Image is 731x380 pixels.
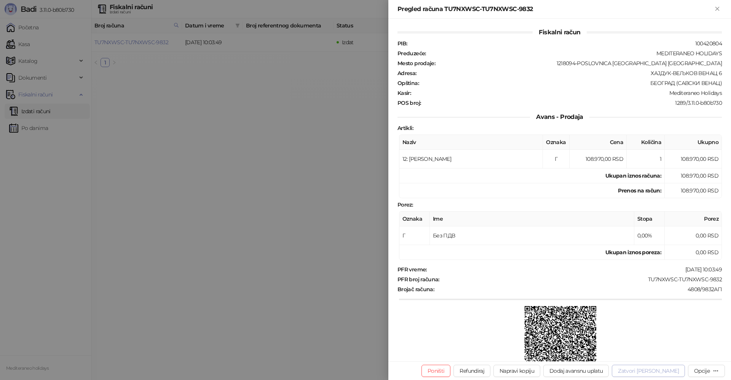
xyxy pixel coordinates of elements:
[397,80,419,87] strong: Opština :
[530,113,589,120] span: Avans - Prodaja
[397,60,435,67] strong: Mesto prodaje :
[430,226,634,245] td: Без ПДВ
[543,135,570,150] th: Oznaka
[713,5,722,14] button: Zatvori
[427,50,723,57] div: MEDITERANEO HOLIDAYS
[612,365,685,377] button: Zatvori [PERSON_NAME]
[428,266,723,273] div: [DATE] 10:03:49
[493,365,540,377] button: Napravi kopiju
[634,226,665,245] td: 0,00%
[665,150,722,168] td: 108.970,00 RSD
[453,365,490,377] button: Refundiraj
[397,90,411,96] strong: Kasir :
[618,187,661,194] strong: Prenos na račun :
[397,70,417,77] strong: Adresa :
[436,60,723,67] div: 1218094-POSLOVNICA [GEOGRAPHIC_DATA] [GEOGRAPHIC_DATA]
[694,367,710,374] div: Opcije
[665,245,722,260] td: 0,00 RSD
[408,40,723,47] div: 100420804
[665,168,722,183] td: 108.970,00 RSD
[397,50,426,57] strong: Preduzeće :
[627,135,665,150] th: Količina
[397,99,421,106] strong: POS broj :
[533,29,586,36] span: Fiskalni račun
[688,365,725,377] button: Opcije
[421,365,451,377] button: Poništi
[605,172,661,179] strong: Ukupan iznos računa :
[430,212,634,226] th: Ime
[397,276,439,283] strong: PFR broj računa :
[397,201,413,208] strong: Porez :
[543,365,609,377] button: Dodaj avansnu uplatu
[627,150,665,168] td: 1
[397,5,713,14] div: Pregled računa TU7NXWSC-TU7NXWSC-9832
[420,80,723,87] div: БЕОГРАД (САВСКИ ВЕНАЦ)
[399,226,430,245] td: Г
[421,99,723,106] div: 1289/3.11.0-b80b730
[397,40,407,47] strong: PIB :
[500,367,534,374] span: Napravi kopiju
[399,212,430,226] th: Oznaka
[605,249,661,256] strong: Ukupan iznos poreza:
[399,150,543,168] td: 12: [PERSON_NAME]
[412,90,723,96] div: Mediteraneo Holidays
[570,135,627,150] th: Cena
[525,306,597,378] img: QR kod
[634,212,665,226] th: Stopa
[665,135,722,150] th: Ukupno
[665,226,722,245] td: 0,00 RSD
[397,286,434,293] strong: Brojač računa :
[435,286,723,293] div: 4808/9832АП
[665,183,722,198] td: 108.970,00 RSD
[440,276,723,283] div: TU7NXWSC-TU7NXWSC-9832
[417,70,723,77] div: ХАЈДУК-ВЕЉКОВ ВЕНАЦ 6
[665,212,722,226] th: Porez
[543,150,570,168] td: Г
[570,150,627,168] td: 108.970,00 RSD
[397,125,413,131] strong: Artikli :
[397,266,427,273] strong: PFR vreme :
[399,135,543,150] th: Naziv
